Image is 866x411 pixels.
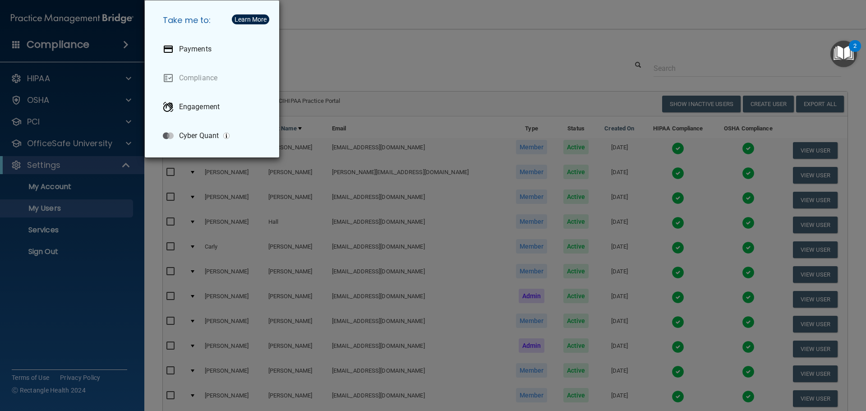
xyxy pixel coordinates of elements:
p: Payments [179,45,212,54]
a: Compliance [156,65,272,91]
p: Cyber Quant [179,131,219,140]
button: Open Resource Center, 2 new notifications [830,41,857,67]
a: Engagement [156,94,272,120]
button: Learn More [232,14,269,24]
div: 2 [853,46,857,58]
h5: Take me to: [156,8,272,33]
a: Cyber Quant [156,123,272,148]
p: Engagement [179,102,220,111]
a: Payments [156,37,272,62]
div: Learn More [235,16,267,23]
